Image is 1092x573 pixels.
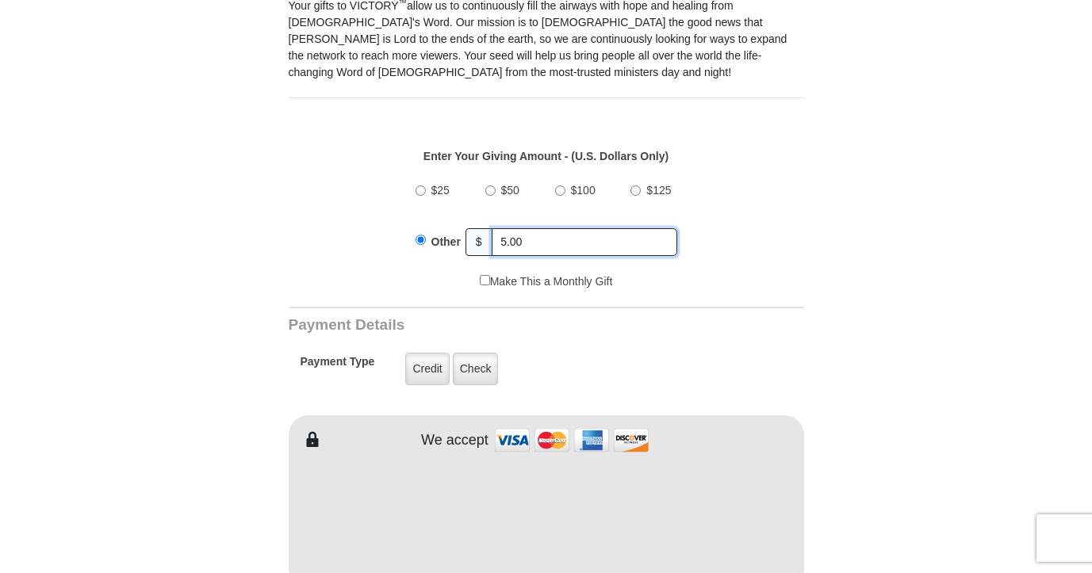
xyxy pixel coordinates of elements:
[421,432,489,449] h4: We accept
[431,235,461,248] span: Other
[423,150,669,162] strong: Enter Your Giving Amount - (U.S. Dollars Only)
[431,184,450,197] span: $25
[501,184,519,197] span: $50
[571,184,596,197] span: $100
[466,228,492,256] span: $
[646,184,671,197] span: $125
[492,423,651,457] img: credit cards accepted
[453,353,499,385] label: Check
[480,275,490,285] input: Make This a Monthly Gift
[405,353,449,385] label: Credit
[492,228,677,256] input: Other Amount
[480,273,613,290] label: Make This a Monthly Gift
[301,355,375,376] h5: Payment Type
[289,316,693,334] h3: Payment Details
